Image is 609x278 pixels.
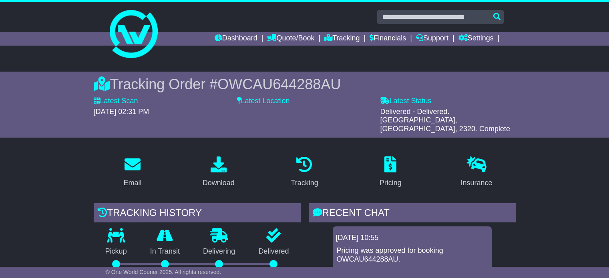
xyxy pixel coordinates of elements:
[94,203,301,225] div: Tracking history
[139,247,191,256] p: In Transit
[237,97,290,106] label: Latest Location
[380,108,510,133] span: Delivered - Delivered. [GEOGRAPHIC_DATA], [GEOGRAPHIC_DATA], 2320. Complete
[285,154,323,191] a: Tracking
[191,247,247,256] p: Delivering
[374,154,407,191] a: Pricing
[94,76,516,93] div: Tracking Order #
[291,178,318,188] div: Tracking
[94,97,138,106] label: Latest Scan
[217,76,341,92] span: OWCAU644288AU
[380,97,432,106] label: Latest Status
[106,269,221,275] span: © One World Courier 2025. All rights reserved.
[324,32,360,46] a: Tracking
[94,247,139,256] p: Pickup
[461,178,492,188] div: Insurance
[118,154,147,191] a: Email
[309,203,516,225] div: RECENT CHAT
[416,32,448,46] a: Support
[197,154,240,191] a: Download
[458,32,494,46] a: Settings
[380,178,402,188] div: Pricing
[247,247,300,256] p: Delivered
[123,178,141,188] div: Email
[203,178,235,188] div: Download
[456,154,498,191] a: Insurance
[267,32,314,46] a: Quote/Book
[370,32,406,46] a: Financials
[336,234,488,242] div: [DATE] 10:55
[215,32,257,46] a: Dashboard
[337,246,488,264] p: Pricing was approved for booking OWCAU644288AU.
[94,108,149,116] span: [DATE] 02:31 PM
